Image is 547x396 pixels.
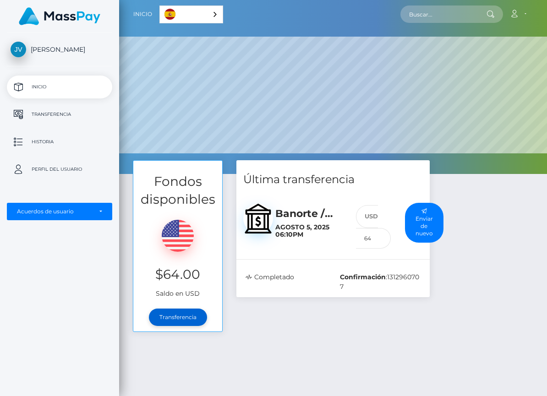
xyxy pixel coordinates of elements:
[356,205,378,228] div: USD
[17,208,92,215] div: Acuerdos de usuario
[333,272,427,292] div: :
[133,173,222,208] h3: Fondos disponibles
[160,6,223,23] a: Español
[400,5,487,23] input: Buscar...
[356,228,391,249] input: 64.00
[159,5,223,23] aside: Language selected: Español
[11,108,109,121] p: Transferencia
[7,130,112,153] a: Historia
[7,203,112,220] button: Acuerdos de usuario
[133,5,152,24] a: Inicio
[7,103,112,126] a: Transferencia
[275,207,342,221] h5: Banorte / MXN
[7,76,112,98] a: Inicio
[405,203,443,243] button: Enviar de nuevo
[162,220,194,252] img: USD.png
[275,223,342,239] h6: Agosto 5, 2025 06:10PM
[243,204,273,233] img: bank.svg
[149,309,207,326] a: Transferencia
[11,163,109,176] p: Perfil del usuario
[140,266,215,283] h3: $64.00
[19,7,100,25] img: MassPay
[11,135,109,149] p: Historia
[7,45,112,54] span: [PERSON_NAME]
[11,80,109,94] p: Inicio
[340,273,386,281] b: Confirmación
[159,5,223,23] div: Language
[7,158,112,181] a: Perfil del usuario
[239,272,333,292] div: Completado
[133,208,222,303] div: Saldo en USD
[243,172,423,188] h4: Última transferencia
[340,273,419,291] span: 1312960707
